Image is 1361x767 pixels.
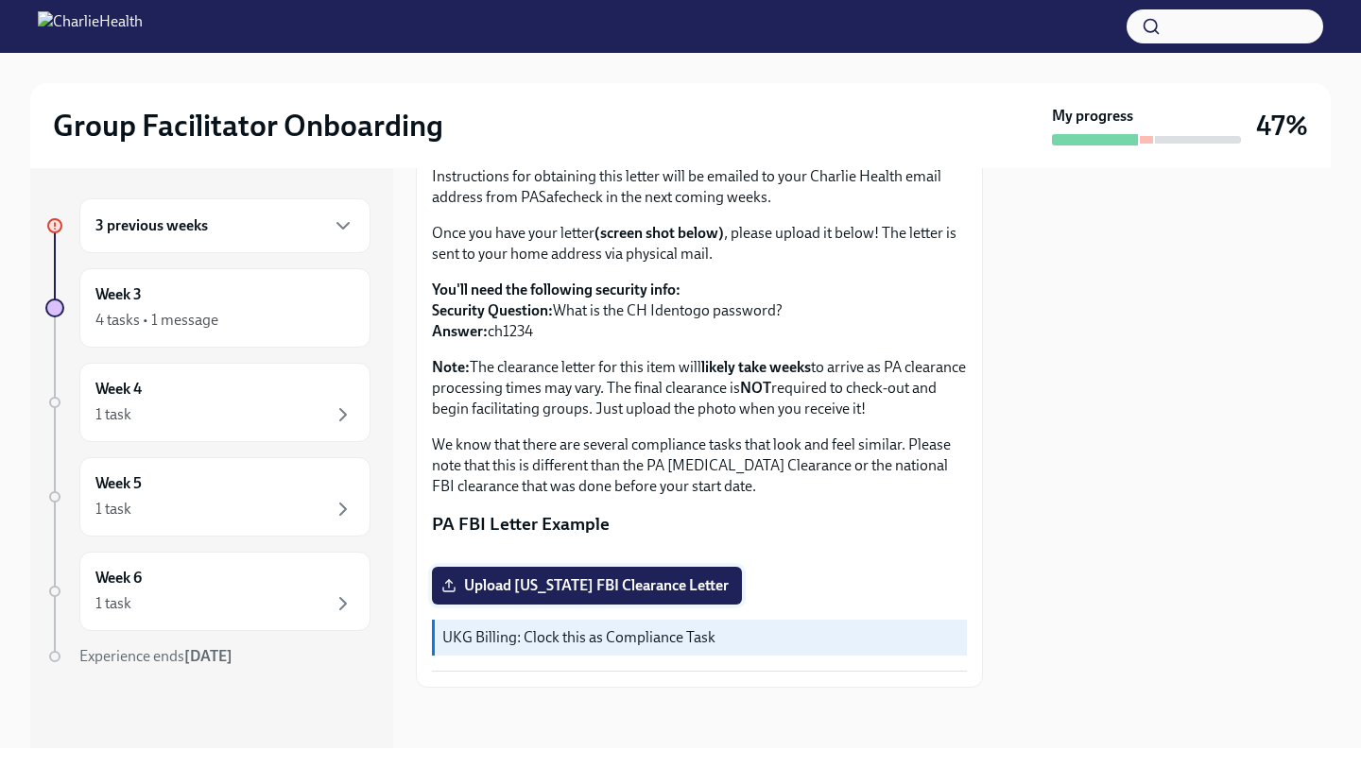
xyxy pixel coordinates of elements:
strong: (screen shot below) [594,224,724,242]
span: Experience ends [79,647,233,665]
a: Week 61 task [45,552,370,631]
p: We know that there are several compliance tasks that look and feel similar. Please note that this... [432,435,967,497]
p: What is the CH Identogo password? ch1234 [432,280,967,342]
img: CharlieHealth [38,11,143,42]
h6: Week 6 [95,568,142,588]
p: Once you have your letter , please upload it below! The letter is sent to your home address via p... [432,223,967,264]
h6: Week 4 [95,379,142,400]
strong: You'll need the following security info: [432,281,680,298]
a: Week 34 tasks • 1 message [45,268,370,348]
div: 1 task [95,593,131,614]
a: Week 51 task [45,457,370,537]
div: 4 tasks • 1 message [95,310,218,331]
strong: Security Question: [432,301,553,319]
label: Upload [US_STATE] FBI Clearance Letter [432,567,742,605]
div: 1 task [95,404,131,425]
strong: likely take weeks [701,358,811,376]
h6: Week 3 [95,284,142,305]
strong: Note: [432,358,470,376]
div: 3 previous weeks [79,198,370,253]
strong: Answer: [432,322,488,340]
h6: Week 5 [95,473,142,494]
div: 1 task [95,499,131,520]
h2: Group Facilitator Onboarding [53,107,443,145]
span: Upload [US_STATE] FBI Clearance Letter [445,576,729,595]
h6: 3 previous weeks [95,215,208,236]
strong: [DATE] [184,647,233,665]
p: UKG Billing: Clock this as Compliance Task [442,627,959,648]
strong: NOT [740,379,771,397]
h3: 47% [1256,109,1308,143]
a: Week 41 task [45,363,370,442]
p: PA FBI Letter Example [432,512,967,537]
p: The clearance letter for this item will to arrive as PA clearance processing times may vary. The ... [432,357,967,419]
strong: My progress [1052,106,1133,127]
p: Instructions for obtaining this letter will be emailed to your Charlie Health email address from ... [432,166,967,208]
